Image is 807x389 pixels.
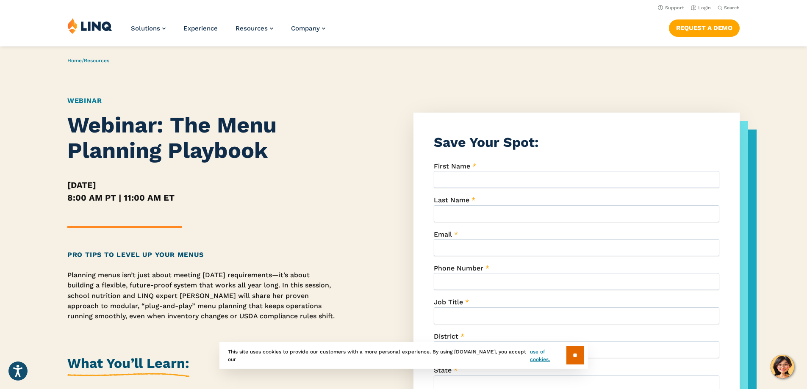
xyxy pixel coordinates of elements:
[219,342,588,369] div: This site uses cookies to provide our customers with a more personal experience. By using [DOMAIN...
[67,191,336,204] h5: 8:00 AM PT | 11:00 AM ET
[771,355,794,378] button: Hello, have a question? Let’s chat.
[434,230,452,238] span: Email
[291,25,325,32] a: Company
[67,270,336,322] p: Planning menus isn’t just about meeting [DATE] requirements—it’s about building a flexible, futur...
[131,25,160,32] span: Solutions
[67,97,102,105] a: Webinar
[131,18,325,46] nav: Primary Navigation
[67,58,82,63] a: Home
[434,332,458,340] span: District
[718,5,740,11] button: Open Search Bar
[724,5,740,11] span: Search
[67,250,336,260] h2: Pro Tips to Level Up Your Menus
[67,58,109,63] span: /
[434,196,469,204] span: Last Name
[67,354,189,377] h2: What You’ll Learn:
[67,18,112,34] img: LINQ | K‑12 Software
[658,5,684,11] a: Support
[434,162,470,170] span: First Name
[434,264,483,272] span: Phone Number
[434,134,539,150] strong: Save Your Spot:
[131,25,166,32] a: Solutions
[183,25,218,32] a: Experience
[691,5,711,11] a: Login
[530,348,566,363] a: use of cookies.
[669,19,740,36] a: Request a Demo
[291,25,320,32] span: Company
[67,179,336,191] h5: [DATE]
[434,298,463,306] span: Job Title
[236,25,273,32] a: Resources
[669,18,740,36] nav: Button Navigation
[236,25,268,32] span: Resources
[84,58,109,63] a: Resources
[67,113,336,163] h1: Webinar: The Menu Planning Playbook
